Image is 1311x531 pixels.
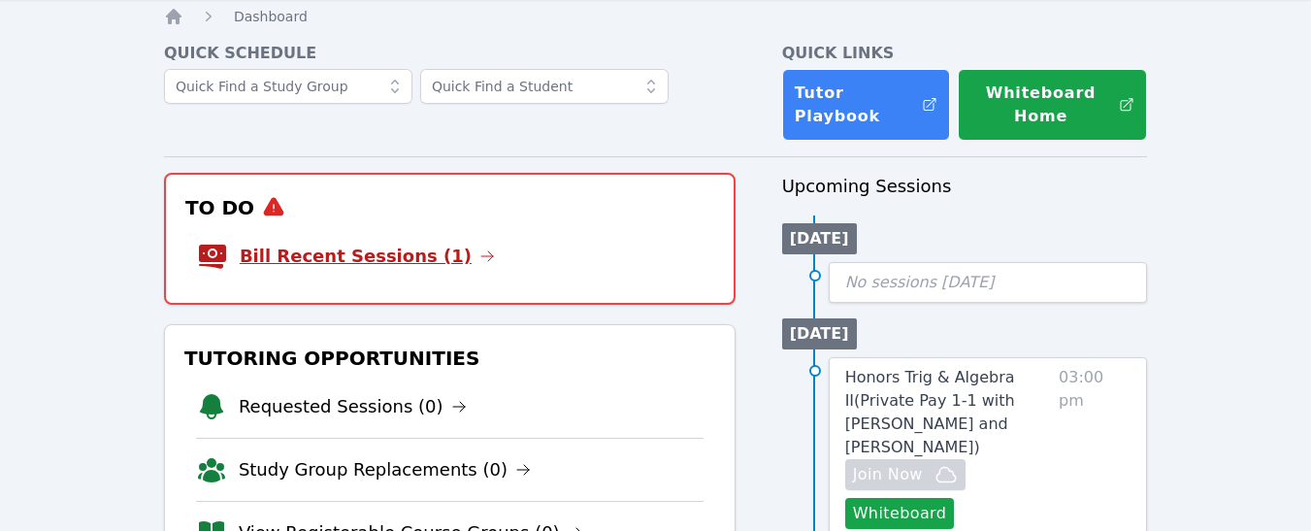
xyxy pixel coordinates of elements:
li: [DATE] [782,318,857,349]
li: [DATE] [782,223,857,254]
h3: To Do [181,190,718,225]
span: 03:00 pm [1059,366,1131,529]
a: Study Group Replacements (0) [239,456,531,483]
a: Dashboard [234,7,308,26]
h3: Upcoming Sessions [782,173,1148,200]
span: No sessions [DATE] [845,273,995,291]
span: Join Now [853,463,923,486]
button: Whiteboard [845,498,955,529]
span: Dashboard [234,9,308,24]
a: Requested Sessions (0) [239,393,467,420]
h3: Tutoring Opportunities [180,341,719,376]
h4: Quick Links [782,42,1148,65]
input: Quick Find a Study Group [164,69,412,104]
a: Tutor Playbook [782,69,951,141]
nav: Breadcrumb [164,7,1147,26]
a: Honors Trig & Algebra II(Private Pay 1-1 with [PERSON_NAME] and [PERSON_NAME]) [845,366,1051,459]
button: Join Now [845,459,966,490]
h4: Quick Schedule [164,42,736,65]
button: Whiteboard Home [958,69,1147,141]
input: Quick Find a Student [420,69,669,104]
span: Honors Trig & Algebra II ( Private Pay 1-1 with [PERSON_NAME] and [PERSON_NAME] ) [845,368,1015,456]
a: Bill Recent Sessions (1) [240,243,495,270]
